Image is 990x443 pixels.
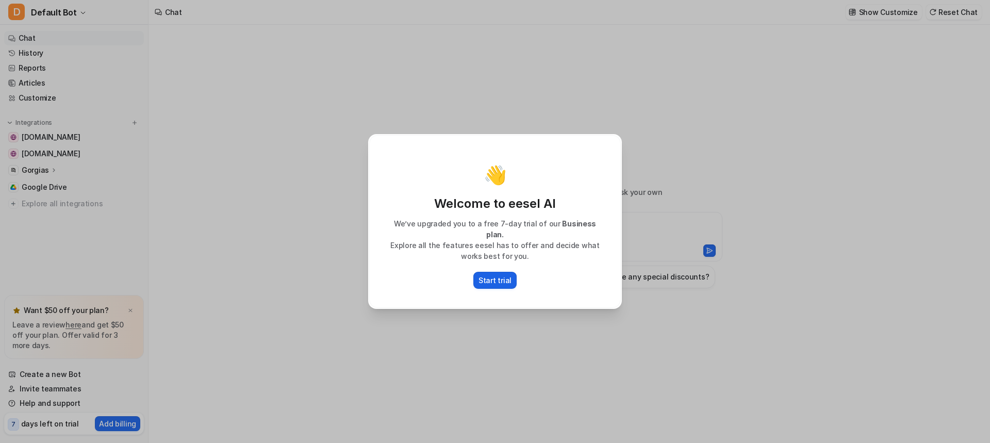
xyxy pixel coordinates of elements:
[473,272,517,289] button: Start trial
[380,240,610,261] p: Explore all the features eesel has to offer and decide what works best for you.
[478,275,511,286] p: Start trial
[484,165,507,185] p: 👋
[380,195,610,212] p: Welcome to eesel AI
[380,218,610,240] p: We’ve upgraded you to a free 7-day trial of our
